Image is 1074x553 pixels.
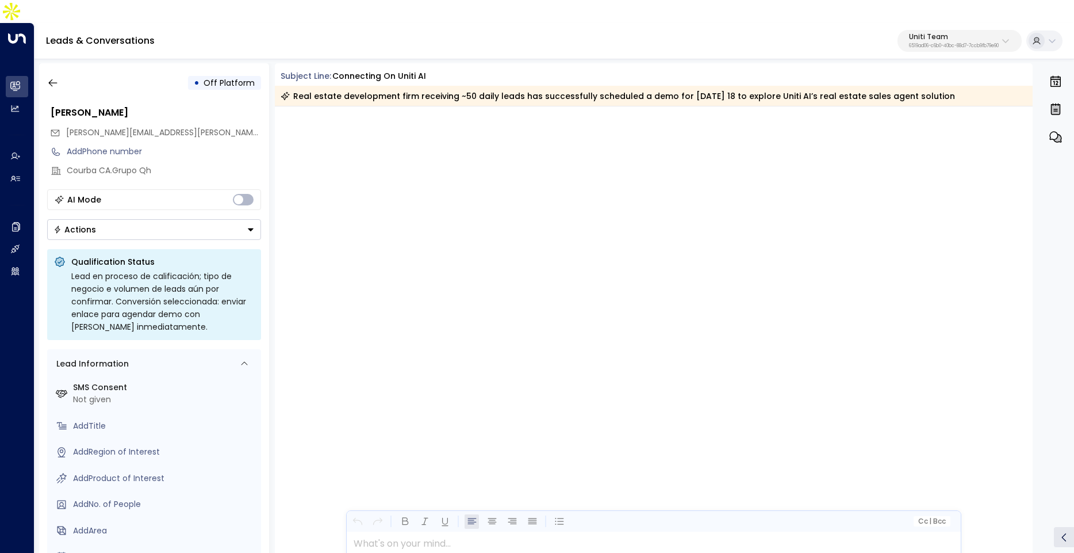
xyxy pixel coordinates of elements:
div: • [194,73,200,93]
div: AI Mode [67,194,101,205]
div: Lead en proceso de calificación; tipo de negocio e volumen de leads aún por confirmar. Conversión... [71,270,254,333]
span: Off Platform [204,77,255,89]
div: Connecting on Uniti AI [332,70,426,82]
span: [PERSON_NAME][EMAIL_ADDRESS][PERSON_NAME][DOMAIN_NAME] [66,127,325,138]
div: Real estate development firm receiving ~50 daily leads has successfully scheduled a demo for [DAT... [281,90,955,102]
div: AddProduct of Interest [73,472,256,485]
span: Cc Bcc [918,517,945,525]
p: 6519ad06-c6b0-40bc-88d7-7ccb9fb79e90 [909,44,999,48]
span: | [929,517,931,525]
div: Not given [73,394,256,406]
div: AddRegion of Interest [73,446,256,458]
div: AddPhone number [67,146,261,158]
div: AddTitle [73,420,256,432]
a: Leads & Conversations [46,34,155,47]
div: Lead Information [52,358,129,370]
button: Uniti Team6519ad06-c6b0-40bc-88d7-7ccb9fb79e90 [897,30,1022,52]
button: Cc|Bcc [913,516,950,527]
div: Button group with a nested menu [47,219,261,240]
p: Uniti Team [909,33,999,40]
div: AddArea [73,525,256,537]
div: Actions [53,224,96,235]
span: Subject Line: [281,70,331,82]
p: Qualification Status [71,256,254,268]
div: AddNo. of People [73,498,256,510]
button: Undo [350,514,365,529]
button: Redo [370,514,385,529]
div: Courba CA.Grupo Qh [67,165,261,177]
button: Actions [47,219,261,240]
div: [PERSON_NAME] [51,106,261,120]
span: hector.marquez@grupoqh.com.ar [66,127,261,139]
label: SMS Consent [73,382,256,394]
